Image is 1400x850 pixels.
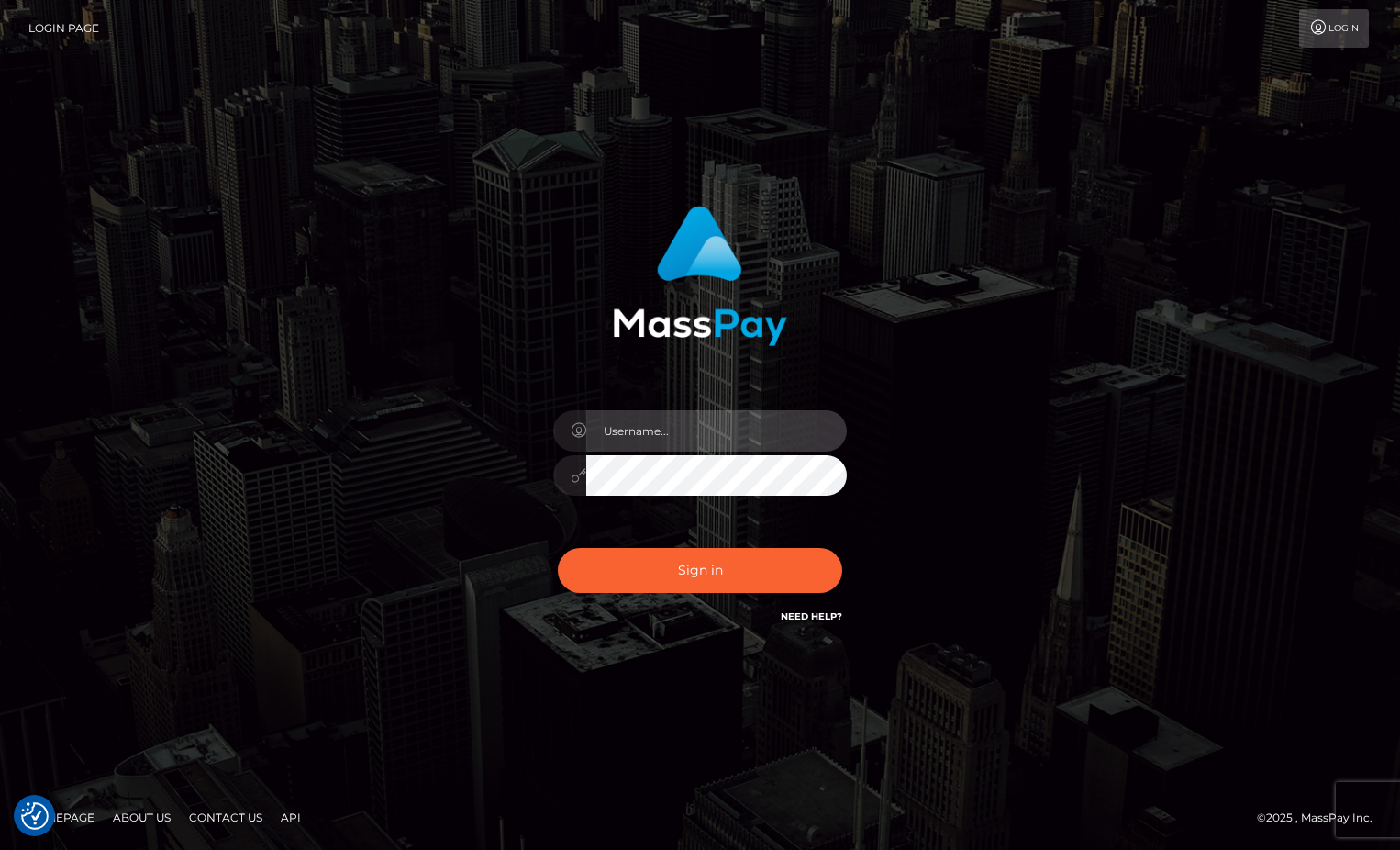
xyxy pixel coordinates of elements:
a: Login [1299,9,1369,48]
a: About Us [106,803,178,832]
a: Contact Us [182,803,270,832]
div: © 2025 , MassPay Inc. [1257,808,1386,828]
a: Login Page [28,9,99,48]
img: Revisit consent button [21,802,49,830]
img: MassPay Login [613,206,787,346]
input: Username... [586,410,847,452]
a: Homepage [20,803,102,832]
button: Consent Preferences [21,802,49,830]
a: Need Help? [781,610,842,622]
a: API [273,803,308,832]
button: Sign in [558,548,842,593]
